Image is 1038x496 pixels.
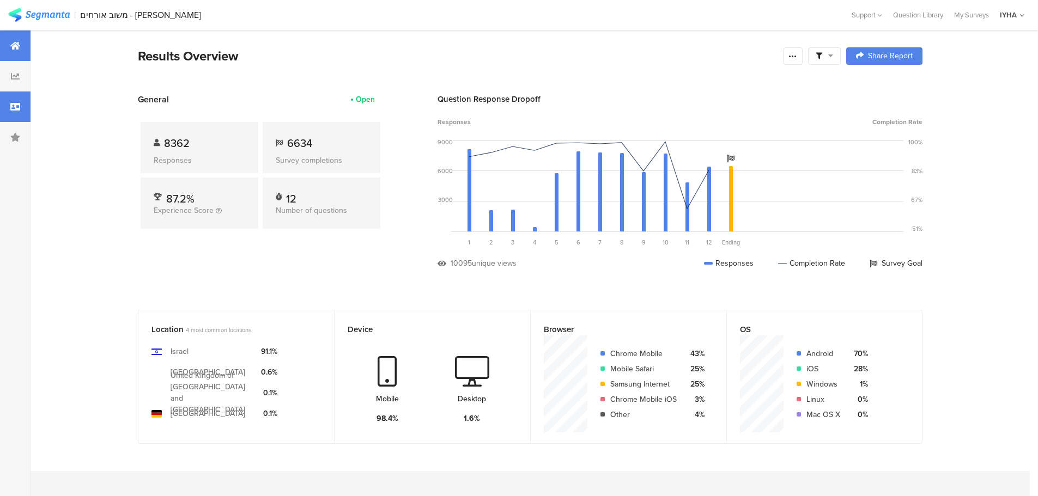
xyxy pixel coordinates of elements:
[276,155,367,166] div: Survey completions
[438,195,453,204] div: 3000
[171,366,245,378] div: [GEOGRAPHIC_DATA]
[458,393,486,405] div: Desktop
[872,117,922,127] span: Completion Rate
[849,363,868,375] div: 28%
[286,191,296,201] div: 12
[610,348,677,359] div: Chrome Mobile
[806,363,840,375] div: iOS
[806,409,840,420] div: Mac OS X
[610,378,677,390] div: Samsung Internet
[348,323,499,335] div: Device
[849,348,868,359] div: 70%
[911,195,922,204] div: 67%
[544,323,695,335] div: Browser
[451,258,472,269] div: 10095
[912,224,922,233] div: 51%
[261,387,277,399] div: 0.1%
[1000,10,1017,20] div: IYHA
[888,10,949,20] a: Question Library
[620,238,623,247] span: 8
[8,8,70,22] img: segmanta logo
[868,52,913,60] span: Share Report
[438,138,453,146] div: 9000
[704,258,754,269] div: Responses
[464,413,480,424] div: 1.6%
[438,167,453,175] div: 6000
[533,238,536,247] span: 4
[171,370,252,415] div: United Kingdom of [GEOGRAPHIC_DATA] and [GEOGRAPHIC_DATA]
[610,409,677,420] div: Other
[806,394,840,405] div: Linux
[356,94,375,105] div: Open
[740,323,891,335] div: OS
[610,394,677,405] div: Chrome Mobile iOS
[438,117,471,127] span: Responses
[166,191,195,207] span: 87.2%
[164,135,190,151] span: 8362
[472,258,517,269] div: unique views
[706,238,712,247] span: 12
[80,10,201,20] div: משוב אורחים - [PERSON_NAME]
[138,46,778,66] div: Results Overview
[806,378,840,390] div: Windows
[154,155,245,166] div: Responses
[468,238,470,247] span: 1
[186,326,251,334] span: 4 most common locations
[685,394,705,405] div: 3%
[778,258,845,269] div: Completion Rate
[261,408,277,419] div: 0.1%
[276,205,347,216] span: Number of questions
[849,409,868,420] div: 0%
[598,238,602,247] span: 7
[685,348,705,359] div: 43%
[806,348,840,359] div: Android
[720,238,742,247] div: Ending
[849,378,868,390] div: 1%
[138,93,169,106] span: General
[555,238,559,247] span: 5
[949,10,994,20] a: My Surveys
[261,346,277,357] div: 91.1%
[849,394,868,405] div: 0%
[610,363,677,375] div: Mobile Safari
[171,346,189,357] div: Israel
[642,238,646,247] span: 9
[74,9,76,21] div: |
[154,205,214,216] span: Experience Score
[912,167,922,175] div: 83%
[727,155,735,162] i: Survey Goal
[261,366,277,378] div: 0.6%
[287,135,312,151] span: 6634
[685,238,689,247] span: 11
[377,413,398,424] div: 98.4%
[151,323,303,335] div: Location
[685,409,705,420] div: 4%
[489,238,493,247] span: 2
[685,363,705,375] div: 25%
[908,138,922,146] div: 100%
[171,408,245,419] div: [GEOGRAPHIC_DATA]
[438,93,922,105] div: Question Response Dropoff
[685,378,705,390] div: 25%
[376,393,399,405] div: Mobile
[852,7,882,23] div: Support
[870,258,922,269] div: Survey Goal
[576,238,580,247] span: 6
[511,238,514,247] span: 3
[663,238,669,247] span: 10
